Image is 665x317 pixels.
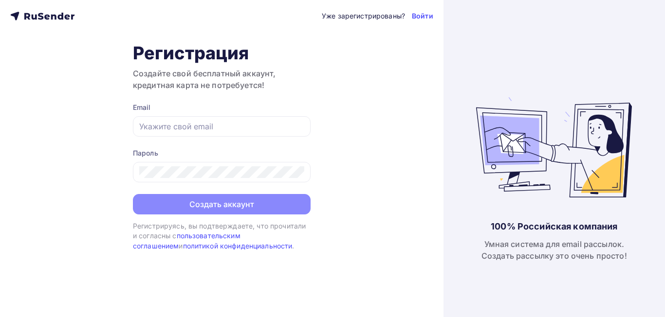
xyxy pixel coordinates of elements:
[139,121,304,132] input: Укажите свой email
[133,194,311,214] button: Создать аккаунт
[133,231,240,249] a: пользовательским соглашением
[133,42,311,64] h1: Регистрация
[133,103,311,112] div: Email
[412,11,433,21] a: Войти
[133,221,311,251] div: Регистрируясь, вы подтверждаете, что прочитали и согласны с и .
[183,242,293,250] a: политикой конфиденциальности
[133,68,311,91] h3: Создайте свой бесплатный аккаунт, кредитная карта не потребуется!
[133,148,311,158] div: Пароль
[491,221,617,232] div: 100% Российская компания
[481,238,627,262] div: Умная система для email рассылок. Создать рассылку это очень просто!
[322,11,405,21] div: Уже зарегистрированы?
